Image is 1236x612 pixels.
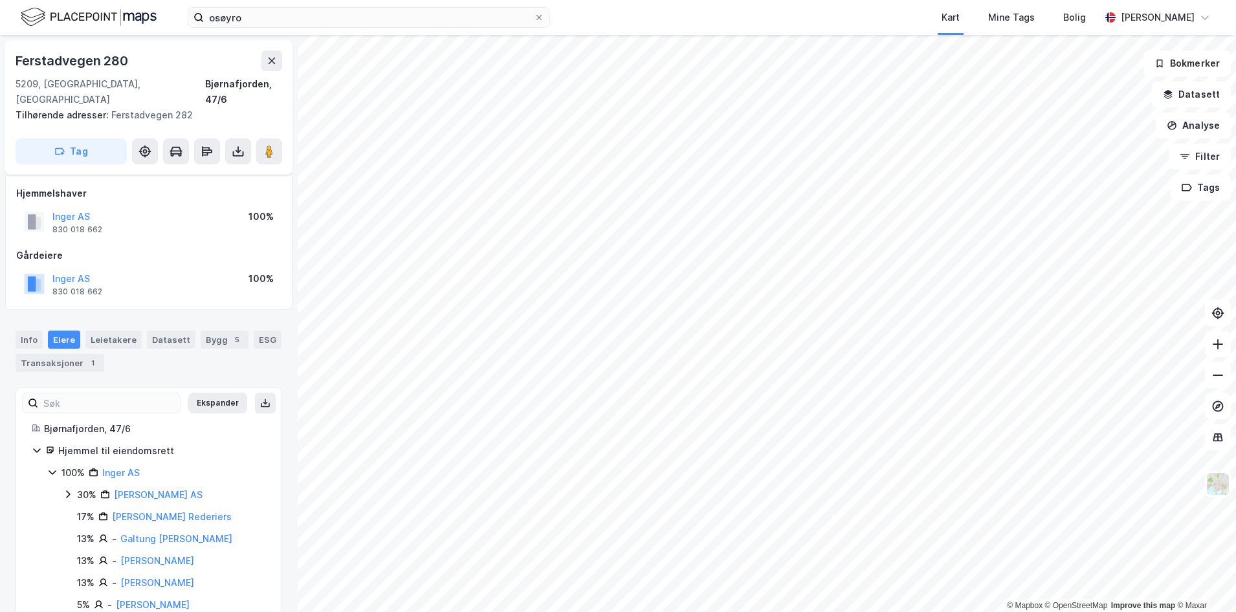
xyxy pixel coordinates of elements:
button: Datasett [1152,82,1231,107]
img: Z [1206,472,1230,496]
div: Ferstadvegen 282 [16,107,272,123]
a: OpenStreetMap [1045,601,1108,610]
div: - [112,531,116,547]
a: Mapbox [1007,601,1043,610]
div: Bygg [201,331,248,349]
div: Transaksjoner [16,354,104,372]
div: 100% [61,465,85,481]
button: Bokmerker [1143,50,1231,76]
div: Bolig [1063,10,1086,25]
a: [PERSON_NAME] [120,555,194,566]
div: Kart [942,10,960,25]
button: Filter [1169,144,1231,169]
div: [PERSON_NAME] [1121,10,1195,25]
span: Tilhørende adresser: [16,109,111,120]
a: [PERSON_NAME] [116,599,190,610]
div: 5209, [GEOGRAPHIC_DATA], [GEOGRAPHIC_DATA] [16,76,205,107]
div: 13% [77,553,94,569]
div: 830 018 662 [52,224,102,235]
div: Hjemmel til eiendomsrett [58,443,266,459]
iframe: Chat Widget [1171,550,1236,612]
button: Tags [1171,175,1231,201]
button: Tag [16,138,127,164]
a: Inger AS [102,467,140,478]
div: Bjørnafjorden, 47/6 [205,76,282,107]
a: Improve this map [1111,601,1175,610]
div: 100% [248,271,274,287]
div: 1 [86,356,99,369]
input: Søk [38,393,180,413]
a: [PERSON_NAME] Rederiers [112,511,232,522]
div: Info [16,331,43,349]
div: Mine Tags [988,10,1035,25]
div: - [112,575,116,591]
input: Søk på adresse, matrikkel, gårdeiere, leietakere eller personer [204,8,534,27]
div: Kontrollprogram for chat [1171,550,1236,612]
div: ESG [254,331,281,349]
div: 17% [77,509,94,525]
div: 13% [77,531,94,547]
a: Galtung [PERSON_NAME] [120,533,232,544]
div: Hjemmelshaver [16,186,281,201]
a: [PERSON_NAME] AS [114,489,203,500]
div: 100% [248,209,274,224]
button: Analyse [1156,113,1231,138]
div: 13% [77,575,94,591]
div: Gårdeiere [16,248,281,263]
div: Datasett [147,331,195,349]
div: - [112,553,116,569]
button: Ekspander [188,393,247,413]
div: Bjørnafjorden, 47/6 [44,421,266,437]
div: 5 [230,333,243,346]
div: Ferstadvegen 280 [16,50,131,71]
div: 30% [77,487,96,503]
div: 830 018 662 [52,287,102,297]
a: [PERSON_NAME] [120,577,194,588]
img: logo.f888ab2527a4732fd821a326f86c7f29.svg [21,6,157,28]
div: Eiere [48,331,80,349]
div: Leietakere [85,331,142,349]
